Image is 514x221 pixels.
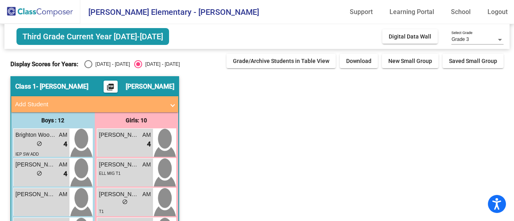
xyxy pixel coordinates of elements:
span: AM [59,131,67,139]
span: Class 1 [15,83,36,91]
div: [DATE] - [DATE] [142,61,180,68]
div: Girls: 10 [95,112,178,128]
span: AM [143,160,151,169]
button: Download [340,54,378,68]
span: Saved Small Group [449,58,497,64]
span: Grade 3 [451,36,469,42]
button: New Small Group [382,54,439,68]
span: do_not_disturb_alt [37,141,42,146]
span: Display Scores for Years: [10,61,78,68]
span: 4 [63,139,67,150]
mat-radio-group: Select an option [84,60,180,68]
span: Download [346,58,371,64]
span: [PERSON_NAME] [99,190,139,199]
button: Digital Data Wall [382,29,438,44]
a: Logout [481,6,514,18]
span: - [PERSON_NAME] [36,83,88,91]
mat-icon: picture_as_pdf [106,83,115,94]
span: do_not_disturb_alt [122,199,128,205]
a: Support [343,6,379,18]
mat-panel-title: Add Student [15,100,165,109]
a: Learning Portal [383,6,441,18]
span: AM [59,160,67,169]
div: [DATE] - [DATE] [92,61,130,68]
span: [PERSON_NAME] Elementary - [PERSON_NAME] [80,6,259,18]
span: AM [143,131,151,139]
span: Third Grade Current Year [DATE]-[DATE] [16,28,169,45]
span: 4 [147,139,151,150]
span: AM [59,190,67,199]
span: do_not_disturb_alt [37,170,42,176]
span: [PERSON_NAME] [16,160,56,169]
span: [PERSON_NAME] [99,131,139,139]
span: Grade/Archive Students in Table View [233,58,329,64]
div: Boys : 12 [11,112,95,128]
span: [PERSON_NAME] [99,160,139,169]
button: Print Students Details [104,81,118,93]
button: Saved Small Group [443,54,504,68]
span: New Small Group [388,58,432,64]
span: T1 [99,209,104,214]
span: Digital Data Wall [389,33,431,40]
span: IEP SW ADD [16,152,39,156]
span: [PERSON_NAME] [126,83,174,91]
mat-expansion-panel-header: Add Student [11,96,178,112]
span: ELL MIG T1 [99,171,120,176]
a: School [445,6,477,18]
span: Brighton Woodbury [16,131,56,139]
span: [PERSON_NAME] [16,190,56,199]
button: Grade/Archive Students in Table View [226,54,336,68]
span: 4 [63,169,67,179]
span: AM [143,190,151,199]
